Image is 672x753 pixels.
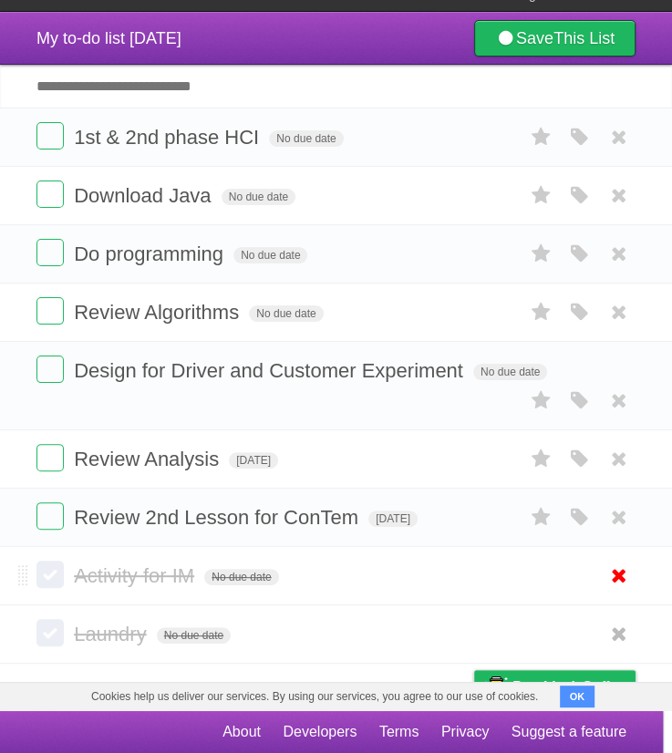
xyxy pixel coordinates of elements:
span: [DATE] [229,452,278,469]
label: Done [36,444,64,471]
a: Terms [379,715,419,749]
label: Star task [524,386,559,416]
span: No due date [204,569,278,585]
label: Star task [524,181,559,211]
label: Done [36,239,64,266]
a: About [222,715,261,749]
a: Developers [283,715,357,749]
span: Do programming [74,242,228,265]
span: Review Algorithms [74,301,243,324]
span: No due date [473,364,547,380]
span: Cookies help us deliver our services. By using our services, you agree to our use of cookies. [73,683,556,710]
button: OK [560,686,595,707]
label: Done [36,502,64,530]
a: Buy me a coffee [474,670,636,704]
span: Download Java [74,184,215,207]
span: No due date [157,627,231,644]
span: No due date [269,130,343,147]
span: Review 2nd Lesson for ConTem [74,506,363,529]
span: No due date [233,247,307,263]
label: Star task [524,502,559,532]
label: Star task [524,444,559,474]
a: Privacy [441,715,489,749]
label: Done [36,181,64,208]
span: My to-do list [DATE] [36,29,181,47]
label: Star task [524,297,559,327]
span: 1st & 2nd phase HCI [74,126,264,149]
img: Buy me a coffee [483,671,508,702]
span: Laundry [74,623,151,645]
label: Done [36,356,64,383]
label: Star task [524,239,559,269]
b: This List [553,29,615,47]
label: Done [36,561,64,588]
label: Done [36,297,64,325]
span: No due date [222,189,295,205]
span: Activity for IM [74,564,199,587]
span: Review Analysis [74,448,223,470]
span: Design for Driver and Customer Experiment [74,359,468,382]
span: No due date [249,305,323,322]
label: Star task [524,122,559,152]
a: SaveThis List [474,20,636,57]
label: Done [36,122,64,150]
span: Buy me a coffee [512,671,626,703]
a: Suggest a feature [512,715,626,749]
label: Done [36,619,64,646]
span: [DATE] [368,511,418,527]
